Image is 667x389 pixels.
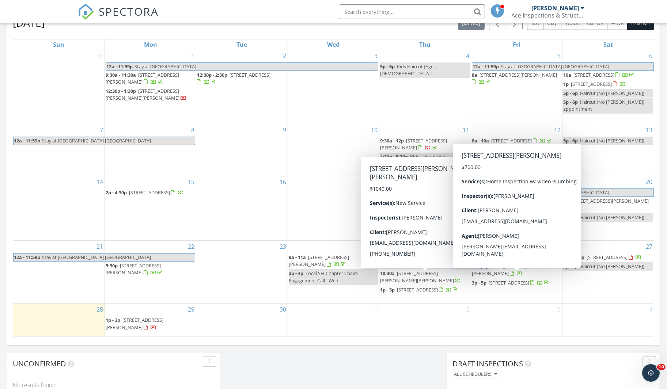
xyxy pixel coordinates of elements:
a: 1:30p [STREET_ADDRESS] [472,146,561,155]
span: 5p - 6p [563,263,578,270]
a: 10:30a [STREET_ADDRESS][PERSON_NAME][PERSON_NAME] [380,270,461,283]
a: 5:30p [STREET_ADDRESS][PERSON_NAME] [106,262,163,276]
a: 1:30p [STREET_ADDRESS][PERSON_NAME] [472,262,561,278]
a: 12:30p - 1:30p [STREET_ADDRESS][PERSON_NAME][PERSON_NAME] [106,88,186,101]
a: Go to September 20, 2025 [644,176,654,188]
a: Go to September 2, 2025 [281,50,288,62]
a: Go to September 7, 2025 [98,124,105,136]
td: Go to October 3, 2025 [471,304,562,337]
a: Go to October 2, 2025 [465,304,471,315]
span: Kids Haircut (Ages [DEMOGRAPHIC_DATA]... [380,153,449,167]
a: 1p - 3:30p [STREET_ADDRESS] [563,253,653,262]
span: [STREET_ADDRESS][PERSON_NAME][PERSON_NAME] [106,88,179,101]
span: SPECTORA [99,4,159,19]
span: Unconfirmed [13,359,66,369]
span: Local SEI Chapter Chairs Engagement Call - Wed,... [289,270,358,283]
button: All schedulers [452,370,499,380]
span: 10a - 12p [472,254,492,260]
a: 2p - 4:30p [STREET_ADDRESS] [106,189,184,196]
a: Go to September 1, 2025 [190,50,196,62]
span: [STREET_ADDRESS] [406,189,447,196]
span: 8a [472,72,477,78]
span: [STREET_ADDRESS][PERSON_NAME] [571,198,649,204]
a: Go to September 3, 2025 [373,50,379,62]
span: 9a - 11a [289,254,306,260]
span: 5p - 6p [563,214,578,221]
a: 12:30p - 1:30p [STREET_ADDRESS][PERSON_NAME][PERSON_NAME] [106,87,195,103]
span: 1:30p [472,263,484,270]
td: Go to September 30, 2025 [196,304,288,337]
span: 5p [472,223,477,230]
a: 8a [STREET_ADDRESS][PERSON_NAME] [472,72,557,85]
a: Go to October 4, 2025 [648,304,654,315]
td: Go to September 13, 2025 [562,124,654,176]
span: 2p - 4:30p [106,189,127,196]
td: Go to September 4, 2025 [379,50,471,124]
a: 1:30p [STREET_ADDRESS] [472,146,548,153]
a: 9:30a - 11:30a [STREET_ADDRESS][PERSON_NAME] [106,71,195,87]
span: Stay at [GEOGRAPHIC_DATA] [GEOGRAPHIC_DATA] [501,189,610,196]
a: Go to September 19, 2025 [553,176,562,188]
a: Go to September 6, 2025 [648,50,654,62]
td: Go to September 2, 2025 [196,50,288,124]
span: 9:30a - 12p [380,137,404,144]
a: Friday [511,39,522,50]
span: 1:30p [472,146,484,153]
a: 8a [STREET_ADDRESS][PERSON_NAME] [563,198,649,211]
a: 1:30p [STREET_ADDRESS][PERSON_NAME] [472,263,527,277]
a: 8a [STREET_ADDRESS][PERSON_NAME] [563,197,653,213]
a: 9a - 11:30a [STREET_ADDRESS] [380,189,468,196]
a: 1p - 3p [STREET_ADDRESS] [380,286,470,294]
a: Go to September 14, 2025 [95,176,105,188]
span: [STREET_ADDRESS] [486,146,527,153]
div: Ace Inspections & Structural Services, LLC [512,12,585,19]
a: Go to September 10, 2025 [369,124,379,136]
span: 3p - 5:30p [472,207,493,213]
span: 5p - 6p [563,137,578,144]
span: 1p - 3p [380,286,395,293]
a: 9:30a - 12p [STREET_ADDRESS][PERSON_NAME] [380,137,470,152]
a: 8a - 10a [STREET_ADDRESS] [472,137,561,145]
a: Go to September 17, 2025 [369,176,379,188]
a: Go to September 27, 2025 [644,241,654,252]
a: 9:30a - 12p [STREET_ADDRESS][PERSON_NAME] [380,137,447,151]
span: 5:30p [106,262,118,269]
span: [STREET_ADDRESS] [571,81,612,87]
a: 5:30p [STREET_ADDRESS][PERSON_NAME] [106,262,195,277]
span: [STREET_ADDRESS][PERSON_NAME] [106,262,161,276]
span: 10 [657,364,666,370]
a: Go to September 5, 2025 [556,50,562,62]
span: 12a - 11:59p [472,63,499,70]
span: Stay at [GEOGRAPHIC_DATA] [134,63,196,70]
div: [PERSON_NAME] [532,4,579,12]
a: Go to September 21, 2025 [95,241,105,252]
span: Haircut (No [PERSON_NAME]) [580,263,644,270]
span: 8a - 10a [472,137,489,144]
td: Go to September 19, 2025 [471,176,562,241]
td: Go to September 7, 2025 [13,124,105,176]
span: 8a [563,198,569,204]
td: Go to October 1, 2025 [288,304,379,337]
a: Go to September 29, 2025 [186,304,196,315]
span: 12:30p - 2:30p [197,72,227,78]
span: 12a - 11:59p [14,137,41,145]
span: [STREET_ADDRESS] [230,72,270,78]
a: Go to September 28, 2025 [95,304,105,315]
td: Go to September 3, 2025 [288,50,379,124]
a: Go to October 3, 2025 [556,304,562,315]
a: 10a - 12p [STREET_ADDRESS] [472,254,549,260]
td: Go to September 15, 2025 [105,176,196,241]
a: Go to September 18, 2025 [461,176,471,188]
td: Go to September 26, 2025 [471,240,562,303]
a: 10a [STREET_ADDRESS] [563,71,653,80]
img: The Best Home Inspection Software - Spectora [78,4,94,20]
a: 3p - 5p [STREET_ADDRESS] [472,279,561,287]
a: Go to September 23, 2025 [278,241,288,252]
span: [STREET_ADDRESS][US_STATE][PERSON_NAME] [380,254,459,267]
span: 9:30a - 11:30a [106,72,136,78]
a: 3p - 5:30p [STREET_ADDRESS][US_STATE] [472,207,560,220]
td: Go to October 2, 2025 [379,304,471,337]
td: Go to September 27, 2025 [562,240,654,303]
span: [STREET_ADDRESS][US_STATE] [495,207,560,213]
a: 9a - 11a [STREET_ADDRESS][PERSON_NAME] [289,254,349,267]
